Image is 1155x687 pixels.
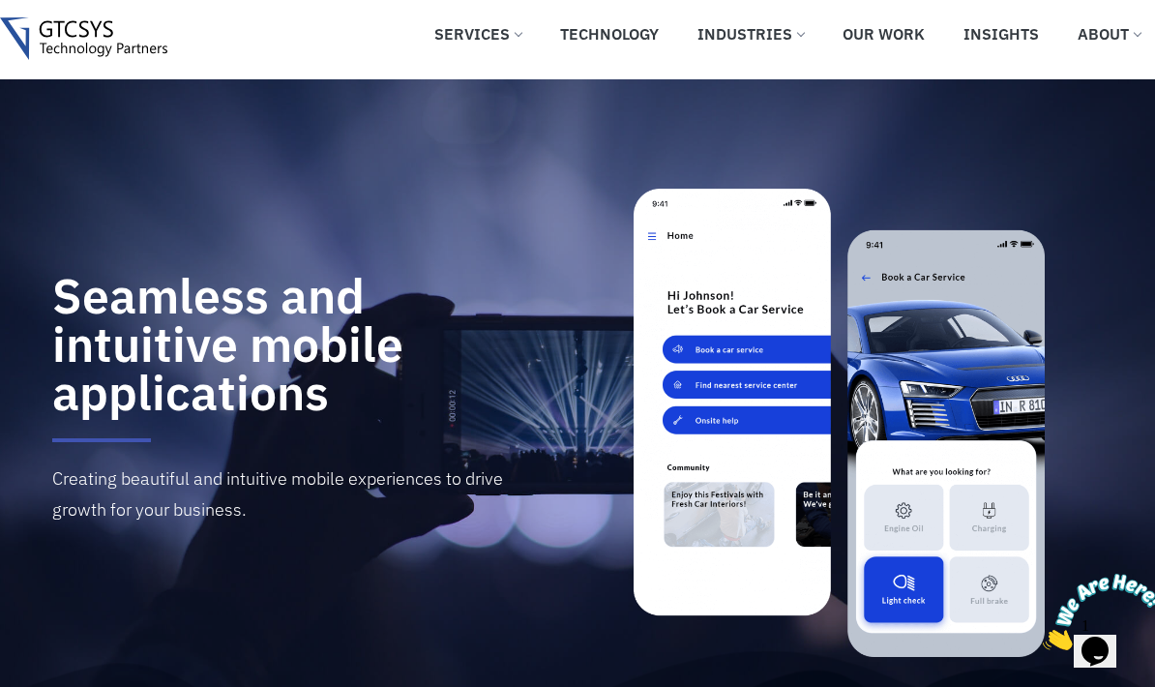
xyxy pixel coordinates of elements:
[546,13,673,55] a: Technology
[1063,13,1155,55] a: About
[949,13,1053,55] a: Insights
[52,463,522,526] p: Creating beautiful and intuitive mobile experiences to drive growth for your business.
[8,8,128,84] img: Chat attention grabber
[52,272,522,417] h2: Seamless and intuitive mobile applications
[828,13,939,55] a: Our Work
[420,13,536,55] a: Services
[683,13,818,55] a: Industries
[634,189,1045,656] img: mobile user experience designing - User Experience Design
[1035,566,1155,658] iframe: chat widget
[8,8,15,24] span: 1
